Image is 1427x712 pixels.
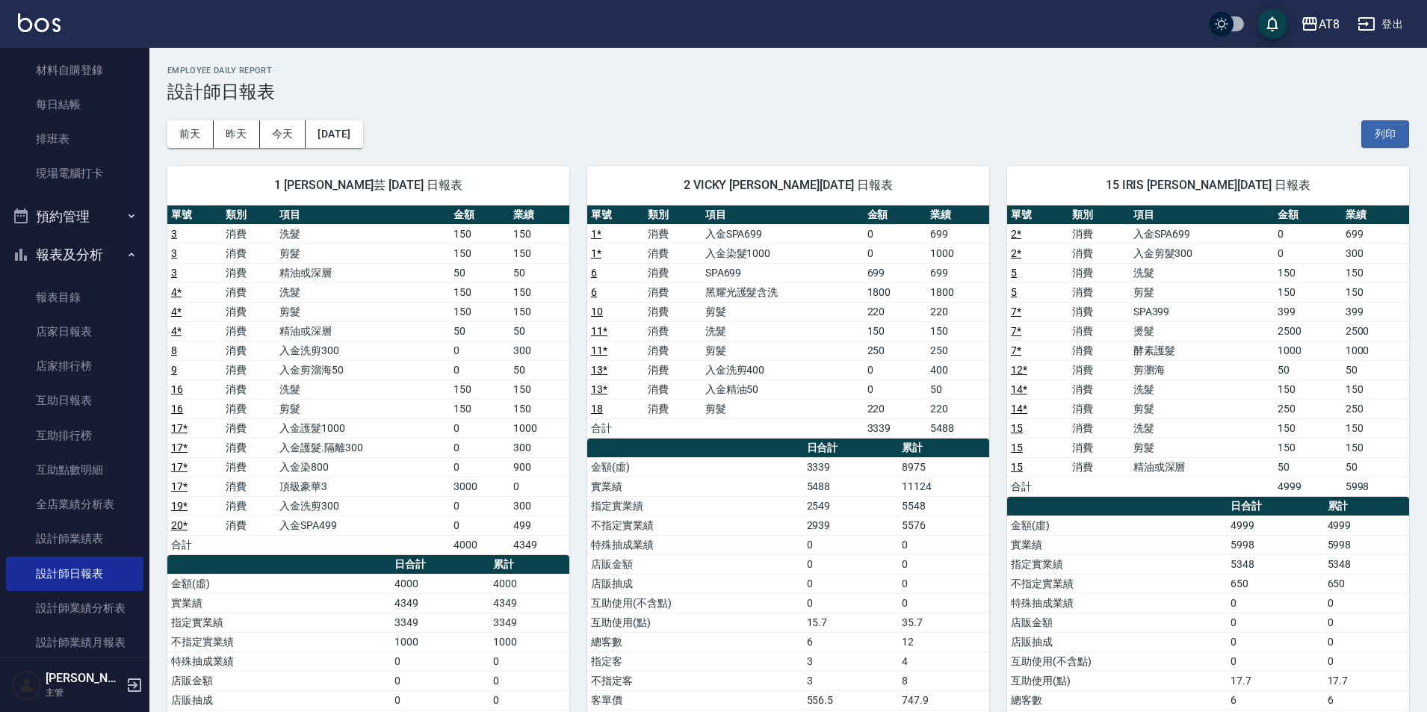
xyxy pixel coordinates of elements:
[1007,205,1409,497] table: a dense table
[926,302,989,321] td: 220
[276,418,450,438] td: 入金護髮1000
[1342,399,1409,418] td: 250
[510,341,569,360] td: 300
[803,439,898,458] th: 日合計
[510,321,569,341] td: 50
[898,574,989,593] td: 0
[591,286,597,298] a: 6
[276,282,450,302] td: 洗髮
[864,263,926,282] td: 699
[644,321,701,341] td: 消費
[222,302,276,321] td: 消費
[803,613,898,632] td: 15.7
[171,247,177,259] a: 3
[1274,380,1341,399] td: 150
[450,399,510,418] td: 150
[450,341,510,360] td: 0
[222,341,276,360] td: 消費
[260,120,306,148] button: 今天
[450,516,510,535] td: 0
[1227,613,1324,632] td: 0
[1342,282,1409,302] td: 150
[803,593,898,613] td: 0
[510,516,569,535] td: 499
[1007,613,1227,632] td: 店販金額
[222,418,276,438] td: 消費
[898,535,989,554] td: 0
[276,438,450,457] td: 入金護髮.隔離300
[1274,282,1341,302] td: 150
[1324,554,1409,574] td: 5348
[222,224,276,244] td: 消費
[1319,15,1340,34] div: AT8
[926,399,989,418] td: 220
[644,282,701,302] td: 消費
[1342,341,1409,360] td: 1000
[1007,535,1227,554] td: 實業績
[1342,418,1409,438] td: 150
[1130,399,1275,418] td: 剪髮
[644,302,701,321] td: 消費
[591,267,597,279] a: 6
[450,477,510,496] td: 3000
[510,418,569,438] td: 1000
[702,321,864,341] td: 洗髮
[222,263,276,282] td: 消費
[167,66,1409,75] h2: Employee Daily Report
[6,122,143,156] a: 排班表
[1342,224,1409,244] td: 699
[1227,535,1324,554] td: 5998
[1227,574,1324,593] td: 650
[1011,422,1023,434] a: 15
[489,574,569,593] td: 4000
[276,244,450,263] td: 剪髮
[587,593,803,613] td: 互助使用(不含點)
[450,360,510,380] td: 0
[1227,593,1324,613] td: 0
[1130,302,1275,321] td: SPA399
[1324,497,1409,516] th: 累計
[222,457,276,477] td: 消費
[1274,418,1341,438] td: 150
[1130,244,1275,263] td: 入金剪髮300
[1274,360,1341,380] td: 50
[510,438,569,457] td: 300
[6,235,143,274] button: 報表及分析
[587,205,644,225] th: 單號
[222,438,276,457] td: 消費
[1342,380,1409,399] td: 150
[276,496,450,516] td: 入金洗剪300
[171,364,177,376] a: 9
[167,81,1409,102] h3: 設計師日報表
[510,302,569,321] td: 150
[702,341,864,360] td: 剪髮
[587,477,803,496] td: 實業績
[167,593,391,613] td: 實業績
[898,496,989,516] td: 5548
[1274,244,1341,263] td: 0
[46,686,122,699] p: 主管
[1361,120,1409,148] button: 列印
[489,632,569,651] td: 1000
[898,554,989,574] td: 0
[276,302,450,321] td: 剪髮
[6,453,143,487] a: 互助點數明細
[1274,205,1341,225] th: 金額
[1068,263,1130,282] td: 消費
[391,632,489,651] td: 1000
[1227,516,1324,535] td: 4999
[803,535,898,554] td: 0
[6,197,143,236] button: 預約管理
[489,555,569,575] th: 累計
[1025,178,1391,193] span: 15 IRIS [PERSON_NAME][DATE] 日報表
[587,632,803,651] td: 總客數
[644,244,701,263] td: 消費
[1130,380,1275,399] td: 洗髮
[926,321,989,341] td: 150
[167,205,222,225] th: 單號
[276,360,450,380] td: 入金剪溜海50
[12,670,42,700] img: Person
[1324,574,1409,593] td: 650
[1068,282,1130,302] td: 消費
[46,671,122,686] h5: [PERSON_NAME]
